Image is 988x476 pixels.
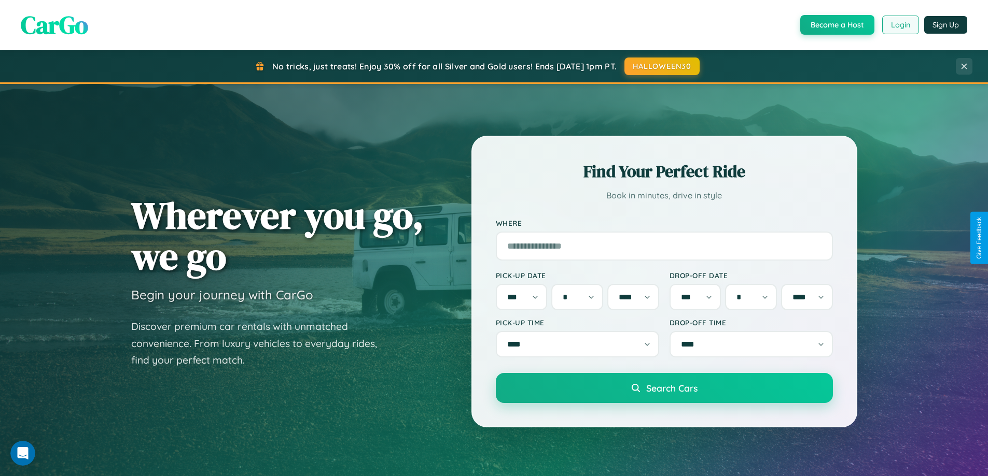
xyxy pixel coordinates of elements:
[496,219,833,227] label: Where
[624,57,700,75] button: HALLOWEEN30
[496,188,833,203] p: Book in minutes, drive in style
[924,16,967,34] button: Sign Up
[272,61,617,71] span: No tricks, just treats! Enjoy 30% off for all Silver and Gold users! Ends [DATE] 1pm PT.
[496,318,659,327] label: Pick-up Time
[496,160,833,183] h2: Find Your Perfect Ride
[131,287,313,302] h3: Begin your journey with CarGo
[882,16,919,34] button: Login
[131,318,391,369] p: Discover premium car rentals with unmatched convenience. From luxury vehicles to everyday rides, ...
[646,382,698,394] span: Search Cars
[976,217,983,259] div: Give Feedback
[670,318,833,327] label: Drop-off Time
[496,373,833,403] button: Search Cars
[10,441,35,466] iframe: Intercom live chat
[800,15,874,35] button: Become a Host
[496,271,659,280] label: Pick-up Date
[670,271,833,280] label: Drop-off Date
[131,195,424,277] h1: Wherever you go, we go
[21,8,88,42] span: CarGo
